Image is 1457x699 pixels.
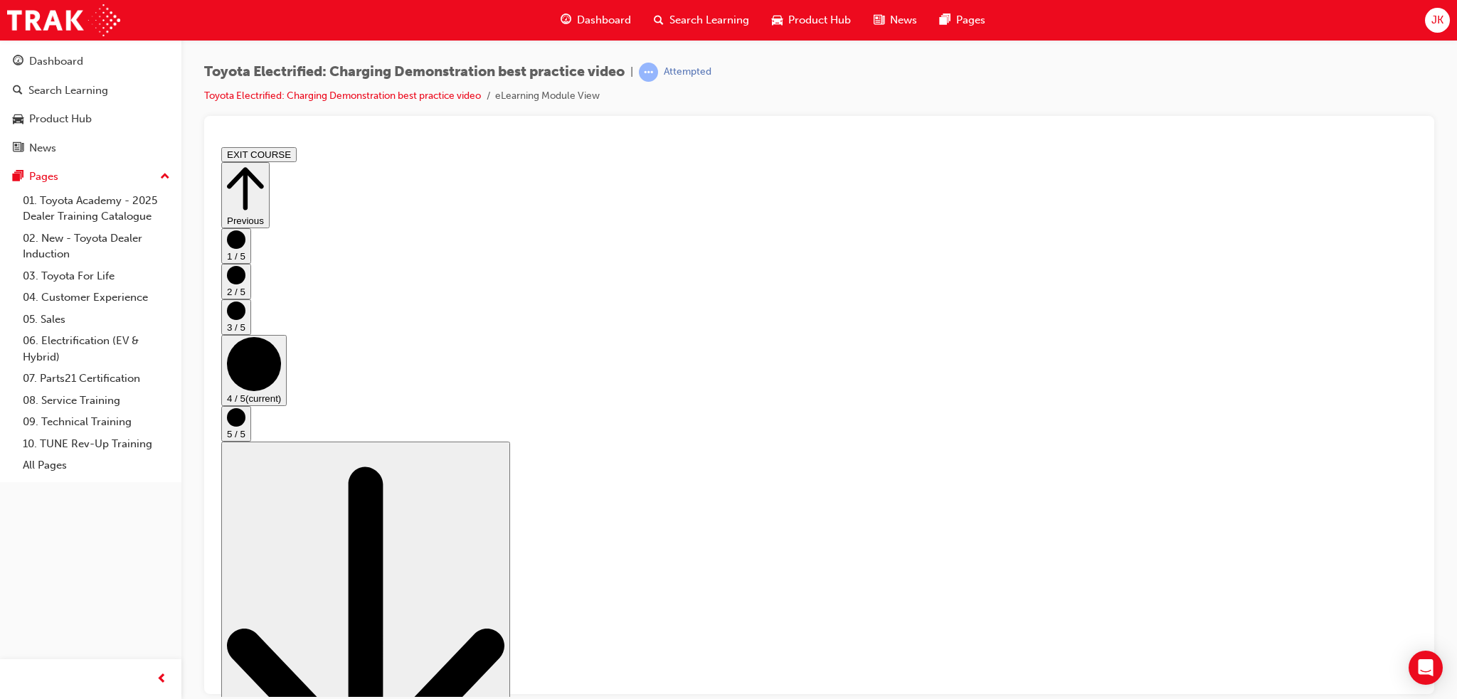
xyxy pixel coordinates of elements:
button: Pages [6,164,176,190]
a: 07. Parts21 Certification [17,368,176,390]
a: 10. TUNE Rev-Up Training [17,433,176,455]
span: | [630,64,633,80]
a: pages-iconPages [928,6,997,35]
span: Pages [956,12,985,28]
a: 01. Toyota Academy - 2025 Dealer Training Catalogue [17,190,176,228]
span: search-icon [654,11,664,29]
span: pages-icon [940,11,950,29]
button: 1 / 5 [6,87,36,122]
a: car-iconProduct Hub [761,6,862,35]
a: All Pages [17,454,176,476]
a: 09. Technical Training [17,411,176,433]
div: News [29,140,56,156]
span: News [890,12,917,28]
a: 03. Toyota For Life [17,265,176,287]
span: pages-icon [13,171,23,183]
button: EXIT COURSE [6,6,81,21]
span: prev-icon [157,671,167,688]
button: Previous [6,21,54,87]
button: DashboardSearch LearningProduct HubNews [6,46,176,164]
span: car-icon [772,11,783,29]
span: Previous [11,74,48,85]
span: news-icon [13,142,23,155]
button: 4 / 5(current) [6,193,71,265]
a: Toyota Electrified: Charging Demonstration best practice video [204,90,481,102]
div: Step controls [6,21,1202,687]
a: Product Hub [6,106,176,132]
span: news-icon [874,11,884,29]
button: JK [1425,8,1450,33]
span: (current) [30,252,65,262]
a: 02. New - Toyota Dealer Induction [17,228,176,265]
span: search-icon [13,85,23,97]
span: 2 / 5 [11,145,30,156]
span: Dashboard [577,12,631,28]
span: learningRecordVerb_ATTEMPT-icon [639,63,658,82]
a: search-iconSearch Learning [642,6,761,35]
div: Attempted [664,65,711,79]
a: Search Learning [6,78,176,104]
div: Search Learning [28,82,108,99]
button: 2 / 5 [6,122,36,158]
a: guage-iconDashboard [549,6,642,35]
a: 08. Service Training [17,390,176,412]
button: 3 / 5 [6,158,36,193]
img: Trak [7,4,120,36]
span: up-icon [160,168,170,186]
a: news-iconNews [862,6,928,35]
span: guage-icon [13,55,23,68]
span: Product Hub [788,12,851,28]
span: 4 / 5 [11,252,30,262]
button: 5 / 5 [6,265,36,300]
li: eLearning Module View [495,88,600,105]
span: 1 / 5 [11,110,30,120]
a: 06. Electrification (EV & Hybrid) [17,330,176,368]
span: Toyota Electrified: Charging Demonstration best practice video [204,64,625,80]
div: Dashboard [29,53,83,70]
span: car-icon [13,113,23,126]
div: Open Intercom Messenger [1409,651,1443,685]
span: guage-icon [561,11,571,29]
span: JK [1431,12,1443,28]
a: News [6,135,176,161]
span: 5 / 5 [11,287,30,298]
a: 05. Sales [17,309,176,331]
a: Dashboard [6,48,176,75]
a: 04. Customer Experience [17,287,176,309]
span: Search Learning [669,12,749,28]
span: 3 / 5 [11,181,30,191]
div: Product Hub [29,111,92,127]
div: Pages [29,169,58,185]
